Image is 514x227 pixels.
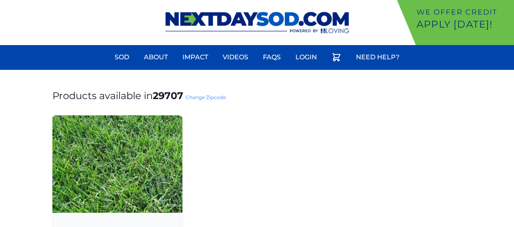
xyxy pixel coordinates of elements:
strong: 29707 [153,90,183,102]
a: Videos [218,48,253,67]
a: Change Zipcode [186,94,226,100]
p: We offer Credit [416,6,511,18]
p: Apply [DATE]! [416,18,511,31]
a: About [139,48,173,67]
h1: Products available in [52,89,462,102]
a: Login [291,48,322,67]
a: Sod [110,48,134,67]
a: Impact [178,48,213,67]
a: FAQs [258,48,286,67]
a: Need Help? [351,48,404,67]
img: Tifway 419 Bermuda Product Image [52,115,182,213]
